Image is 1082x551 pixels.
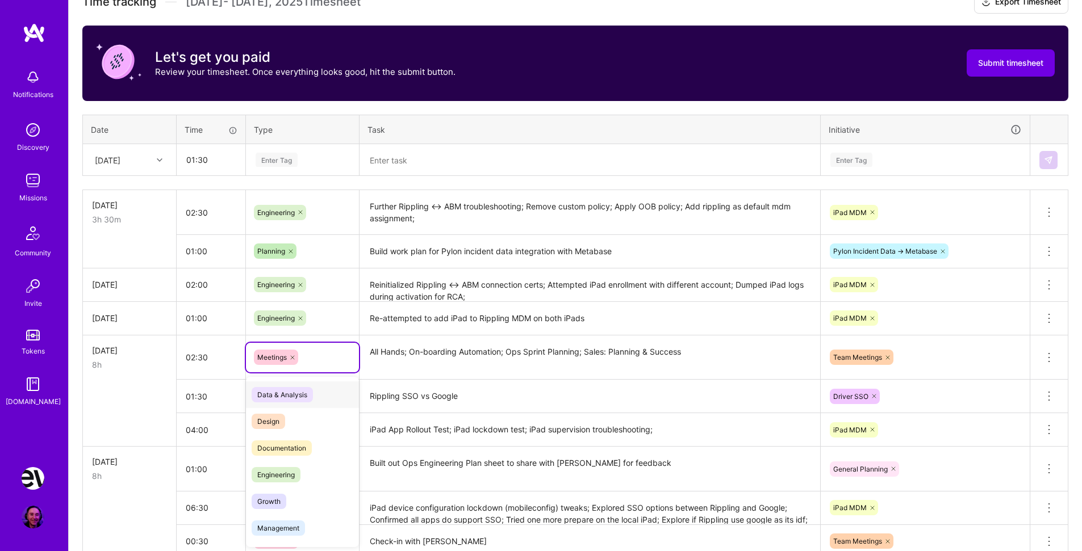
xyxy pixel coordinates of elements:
div: [DATE] [92,279,167,291]
img: discovery [22,119,44,141]
img: Submit [1044,155,1053,165]
th: Task [360,115,821,144]
textarea: Further Rippling <-> ABM troubleshooting; Remove custom policy; Apply OOB policy; Add rippling as... [361,191,819,234]
textarea: Reinitialized Rippling <-> ABM connection certs; Attempted iPad enrollment with different account... [361,270,819,301]
img: Invite [22,275,44,297]
div: Notifications [13,89,53,100]
h3: Let's get you paid [155,49,456,66]
textarea: iPad App Rollout Test; iPad lockdown test; iPad supervision troubleshooting; [361,414,819,445]
div: Initiative [829,123,1022,136]
span: Engineering [257,314,295,322]
img: guide book [22,373,44,396]
span: Design [252,414,285,429]
img: tokens [26,330,40,340]
span: Growth [252,494,286,509]
p: Review your timesheet. Once everything looks good, hit the submit button. [155,66,456,78]
textarea: Re-attempted to add iPad to Rippling MDM on both iPads [361,303,819,334]
span: Pylon Incident Data -> Metabase [833,247,937,255]
span: Documentation [252,440,312,456]
span: Engineering [257,280,295,289]
span: Planning [257,247,285,255]
span: Management [252,520,305,536]
div: Enter Tag [256,151,298,169]
div: Missions [19,192,47,204]
span: Submit timesheet [978,57,1043,69]
th: Date [83,115,177,144]
th: Type [246,115,360,144]
input: HH:MM [177,454,245,484]
textarea: Built out Ops Engineering Plan sheet to share with [PERSON_NAME] for feedback [361,448,819,490]
div: Time [185,124,237,136]
a: User Avatar [19,506,47,528]
div: Enter Tag [830,151,872,169]
input: HH:MM [177,381,245,411]
div: 3h 30m [92,213,167,225]
div: [DATE] [92,312,167,324]
img: User Avatar [22,506,44,528]
span: iPad MDM [833,314,867,322]
div: [DATE] [92,199,167,211]
input: HH:MM [177,270,245,300]
span: iPad MDM [833,503,867,512]
textarea: Rippling SSO vs Google [361,381,819,412]
textarea: iPad device configuration lockdown (mobileconfig) tweaks; Explored SSO options between Rippling a... [361,493,819,524]
span: Data & Analysis [252,387,313,402]
span: iPad MDM [833,208,867,217]
textarea: Build work plan for Pylon incident data integration with Metabase [361,236,819,267]
input: HH:MM [177,236,245,266]
input: HH:MM [177,145,245,175]
input: HH:MM [177,197,245,228]
i: icon Chevron [157,157,162,163]
span: iPad MDM [833,426,867,434]
img: coin [96,39,141,85]
span: Driver SSO [833,392,868,401]
img: teamwork [22,169,44,192]
div: Discovery [17,141,49,153]
img: bell [22,66,44,89]
div: Tokens [22,345,45,357]
div: [DATE] [92,344,167,356]
img: Nevoya: Principal Problem Solver for Zero-Emissions Logistics Company [22,467,44,490]
div: [DATE] [92,456,167,468]
img: Community [19,220,47,247]
input: HH:MM [177,493,245,523]
div: [DATE] [95,154,120,166]
a: Nevoya: Principal Problem Solver for Zero-Emissions Logistics Company [19,467,47,490]
div: [DOMAIN_NAME] [6,396,61,407]
div: 8h [92,359,167,371]
input: HH:MM [177,303,245,333]
div: Invite [24,297,42,309]
span: General Planning [833,465,888,473]
span: Engineering [257,208,295,217]
span: Engineering [252,467,300,482]
button: Submit timesheet [967,49,1055,77]
input: HH:MM [177,415,245,445]
input: HH:MM [177,342,245,372]
textarea: All Hands; On-boarding Automation; Ops Sprint Planning; Sales: Planning & Success [361,337,819,379]
span: Meetings [257,353,287,361]
span: Team Meetings [833,353,882,361]
span: iPad MDM [833,280,867,289]
img: logo [23,23,45,43]
span: Team Meetings [833,537,882,545]
div: 8h [92,470,167,482]
div: Community [15,247,51,259]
